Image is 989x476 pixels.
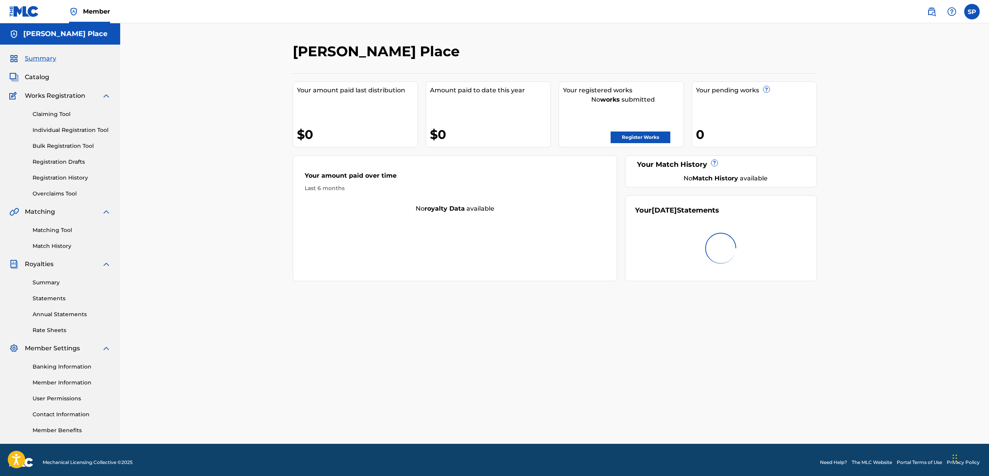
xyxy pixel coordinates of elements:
[563,86,683,95] div: Your registered works
[430,126,551,143] div: $0
[297,126,418,143] div: $0
[9,91,19,100] img: Works Registration
[25,207,55,216] span: Matching
[293,204,617,213] div: No available
[33,279,111,287] a: Summary
[293,43,464,60] h2: [PERSON_NAME] Place
[711,160,718,166] span: ?
[563,95,683,104] div: No submitted
[9,73,19,82] img: Catalog
[705,233,736,264] img: preloader
[692,175,738,182] strong: Match History
[25,54,56,63] span: Summary
[852,459,892,466] a: The MLC Website
[305,171,606,184] div: Your amount paid over time
[102,344,111,353] img: expand
[25,73,49,82] span: Catalog
[9,6,39,17] img: MLC Logo
[25,91,85,100] span: Works Registration
[33,395,111,403] a: User Permissions
[635,159,807,170] div: Your Match History
[33,326,111,334] a: Rate Sheets
[33,142,111,150] a: Bulk Registration Tool
[33,174,111,182] a: Registration History
[33,294,111,303] a: Statements
[820,459,847,466] a: Need Help?
[33,242,111,250] a: Match History
[33,110,111,118] a: Claiming Tool
[927,7,936,16] img: search
[25,344,80,353] span: Member Settings
[9,54,19,63] img: Summary
[9,260,19,269] img: Royalties
[645,174,807,183] div: No available
[33,426,111,434] a: Member Benefits
[23,29,107,38] h5: Stephen Place
[600,96,620,103] strong: works
[897,459,942,466] a: Portal Terms of Use
[33,190,111,198] a: Overclaims Tool
[9,207,19,216] img: Matching
[102,260,111,269] img: expand
[305,184,606,192] div: Last 6 months
[69,7,78,16] img: Top Rightsholder
[953,447,957,470] div: Drag
[944,4,960,19] div: Help
[924,4,939,19] a: Public Search
[9,54,56,63] a: SummarySummary
[947,459,980,466] a: Privacy Policy
[33,158,111,166] a: Registration Drafts
[696,86,816,95] div: Your pending works
[964,4,980,19] div: User Menu
[635,205,719,216] div: Your Statements
[947,7,956,16] img: help
[652,206,677,215] span: [DATE]
[33,379,111,387] a: Member Information
[430,86,551,95] div: Amount paid to date this year
[425,205,465,212] strong: royalty data
[102,207,111,216] img: expand
[696,126,816,143] div: 0
[611,132,670,143] a: Register Works
[102,91,111,100] img: expand
[950,439,989,476] iframe: Chat Widget
[33,226,111,234] a: Matching Tool
[9,344,19,353] img: Member Settings
[9,29,19,39] img: Accounts
[9,73,49,82] a: CatalogCatalog
[763,86,770,92] span: ?
[25,260,54,269] span: Royalties
[33,310,111,318] a: Annual Statements
[43,459,133,466] span: Mechanical Licensing Collective © 2025
[33,410,111,419] a: Contact Information
[33,363,111,371] a: Banking Information
[83,7,110,16] span: Member
[33,126,111,134] a: Individual Registration Tool
[297,86,418,95] div: Your amount paid last distribution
